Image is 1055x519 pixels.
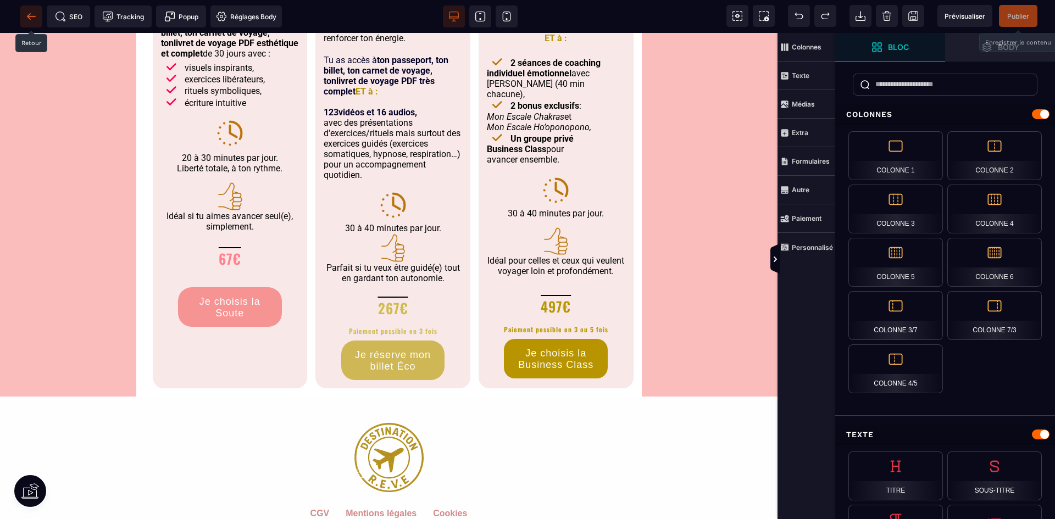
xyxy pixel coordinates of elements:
span: Voir les composants [726,5,748,27]
img: ee9af1840ad9ea3918363913a4391e1a_clock-61160-BB7507.png [542,143,570,171]
span: Voir mobile [496,5,518,27]
strong: Bloc [888,43,909,51]
span: pour avancer ensemble. [487,101,574,132]
strong: Colonnes [792,43,821,51]
button: Je réserve mon billet Éco [341,308,445,347]
div: 30 à 40 minutes par jour. [487,171,625,194]
span: Ouvrir les blocs [835,33,945,62]
strong: Paiement [792,214,821,222]
span: Aperçu [937,5,992,27]
span: SEO [55,11,82,22]
div: Colonne 1 [848,131,943,180]
div: Liberté totale, à ton rythme. [161,130,299,141]
span: Capture d'écran [753,5,775,27]
span: avec [PERSON_NAME] (40 min chacune), [487,25,601,67]
default: Cookies [433,476,467,509]
strong: Formulaires [792,157,830,165]
span: exercices libérateurs, [185,41,265,52]
span: écriture intuitive [185,65,246,75]
b: ET à : [324,43,435,64]
div: Colonne 4/5 [848,344,943,393]
span: Importer [849,5,871,27]
strong: Texte [792,71,809,80]
button: Je choisis la Business Class [504,306,608,345]
span: Métadata SEO [47,5,90,27]
button: Je choisis la Soute [178,254,282,294]
span: Texte [778,62,835,90]
span: Idéal si tu aimes avancer seul(e), simplement. [166,178,293,199]
span: Extra [778,119,835,147]
span: Publier [1007,12,1029,20]
strong: Médias [792,100,815,108]
i: Mon Escale Chakras [487,79,564,89]
img: ee9af1840ad9ea3918363913a4391e1a_clock-61160-BB7507.png [216,86,244,114]
span: Prévisualiser [945,12,985,20]
div: 20 à 30 minutes par jour. [161,116,299,130]
strong: Autre [792,186,809,194]
b: Un groupe privé Business Class [487,101,574,121]
div: Colonne 6 [947,238,1042,287]
div: Sous-titre [947,451,1042,500]
img: cb5ec90518915eaee5cf51e325e95357_thumb-7909113-BB7507.png [541,194,570,223]
i: Mon Escale Ho’oponopono, [487,89,591,99]
span: Code de suivi [95,5,152,27]
span: : et [487,68,591,99]
span: Colonnes [778,33,835,62]
img: 6bc32b15c6a1abf2dae384077174aadc_LOGOT15p.png [354,364,424,459]
b: 2 séances de coaching individuel émotionnel [487,25,601,46]
span: Idéal pour celles et ceux qui veulent voyager loin et profondément. [487,219,624,243]
img: ee9af1840ad9ea3918363913a4391e1a_clock-61160-BB7507.png [379,158,407,186]
div: Colonne 5 [848,238,943,287]
span: Parfait si tu veux être guidé(e) tout en gardant ton autonomie. [326,226,460,250]
span: Réglages Body [216,11,276,22]
span: Retour [20,5,42,27]
div: Colonne 3 [848,185,943,233]
span: Rétablir [814,5,836,27]
div: Titre [848,451,943,500]
img: cb5ec90518915eaee5cf51e325e95357_thumb-7909113-BB7507.png [379,200,408,230]
b: 2 bonus exclusifs [510,68,579,78]
span: Popup [164,11,198,22]
default: CGV [310,476,330,509]
span: Enregistrer [902,5,924,27]
span: Personnalisé [778,233,835,261]
span: Autre [778,176,835,204]
span: Médias [778,90,835,119]
span: Tracking [102,11,144,22]
span: visuels inspirants, [185,30,254,40]
span: Enregistrer le contenu [999,5,1037,27]
strong: Extra [792,129,808,137]
default: Mentions légales [346,476,417,509]
div: Colonne 4 [947,185,1042,233]
span: Nettoyage [876,5,898,27]
div: Colonne 7/3 [947,291,1042,340]
span: Créer une alerte modale [156,5,206,27]
span: Ouvrir les calques [945,33,1055,62]
span: Afficher les vues [835,243,846,276]
div: Colonnes [835,104,1055,125]
div: Colonne 2 [947,131,1042,180]
span: Favicon [210,5,282,27]
div: Colonne 3/7 [848,291,943,340]
b: livret de voyage PDF esthétique et complet [161,5,298,26]
span: Formulaires [778,147,835,176]
span: Paiement [778,204,835,233]
span: rituels symboliques, [185,53,262,63]
span: Défaire [788,5,810,27]
img: cb5ec90518915eaee5cf51e325e95357_thumb-7909113-BB7507.png [215,149,245,178]
strong: Personnalisé [792,243,833,252]
div: Texte [835,425,1055,445]
span: Voir tablette [469,5,491,27]
div: 30 à 40 minutes par jour. [324,186,462,200]
span: Voir bureau [443,5,465,27]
